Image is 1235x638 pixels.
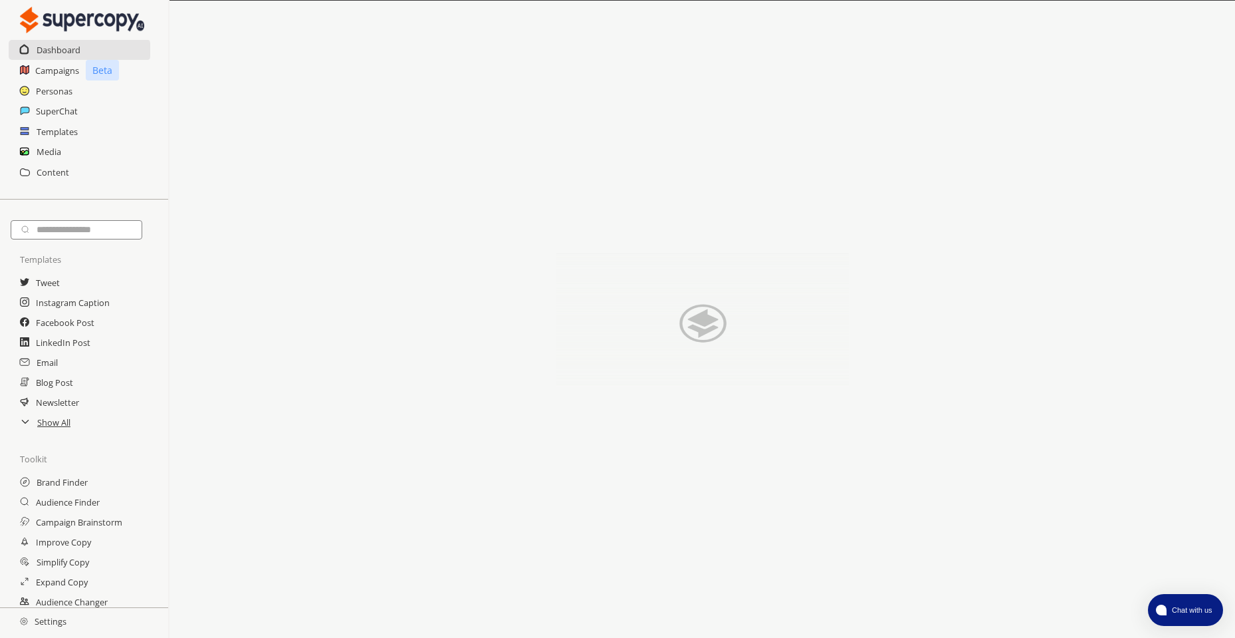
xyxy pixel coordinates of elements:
a: Expand Copy [36,572,88,592]
a: Brand Finder [37,472,88,492]
a: Improve Copy [36,532,91,552]
img: Close [20,617,28,625]
a: Simplify Copy [37,552,89,572]
a: LinkedIn Post [36,333,90,353]
img: Close [20,7,144,33]
img: Close [556,253,849,387]
a: Instagram Caption [36,293,110,313]
a: Audience Changer [36,592,108,612]
a: Templates [37,122,78,142]
a: Campaign Brainstorm [36,512,122,532]
button: atlas-launcher [1148,594,1223,626]
a: Content [37,162,69,182]
a: Dashboard [37,40,80,60]
a: Media [37,142,61,162]
span: Chat with us [1167,605,1215,615]
a: Newsletter [36,393,79,412]
a: Email [37,353,58,373]
a: Blog Post [36,373,73,393]
p: Beta [86,60,119,80]
a: Tweet [36,273,60,293]
a: Show All [37,412,70,432]
a: Audience Finder [36,492,100,512]
a: Facebook Post [36,313,94,333]
a: SuperChat [36,101,78,121]
a: Campaigns [35,61,79,80]
a: Personas [36,81,72,101]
